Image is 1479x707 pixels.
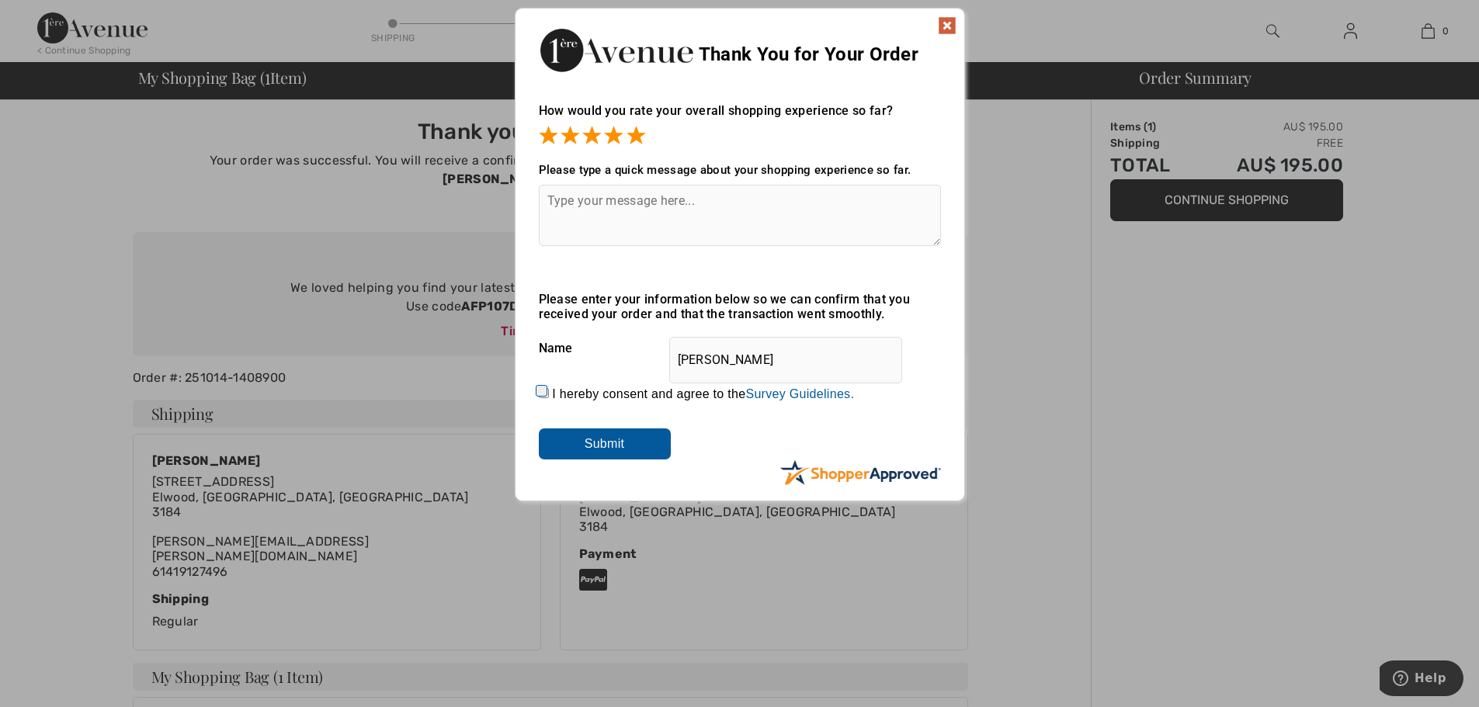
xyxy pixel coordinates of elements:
div: How would you rate your overall shopping experience so far? [539,88,941,147]
a: Survey Guidelines. [745,387,854,400]
label: I hereby consent and agree to the [552,387,854,401]
div: Please type a quick message about your shopping experience so far. [539,163,941,177]
div: Please enter your information below so we can confirm that you received your order and that the t... [539,292,941,321]
span: Thank You for Your Order [699,43,918,65]
span: Help [35,11,67,25]
input: Submit [539,428,671,459]
div: Name [539,329,941,368]
img: x [938,16,956,35]
img: Thank You for Your Order [539,24,694,76]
